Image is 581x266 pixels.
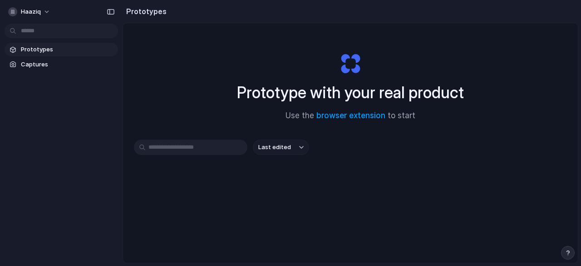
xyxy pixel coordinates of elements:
h2: Prototypes [123,6,167,17]
span: Captures [21,60,114,69]
h1: Prototype with your real product [237,80,464,105]
button: haaziq [5,5,55,19]
span: Prototypes [21,45,114,54]
a: Captures [5,58,118,71]
a: Prototypes [5,43,118,56]
button: Last edited [253,140,309,155]
a: browser extension [316,111,385,120]
span: Use the to start [286,110,415,122]
span: haaziq [21,7,41,16]
span: Last edited [258,143,291,152]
